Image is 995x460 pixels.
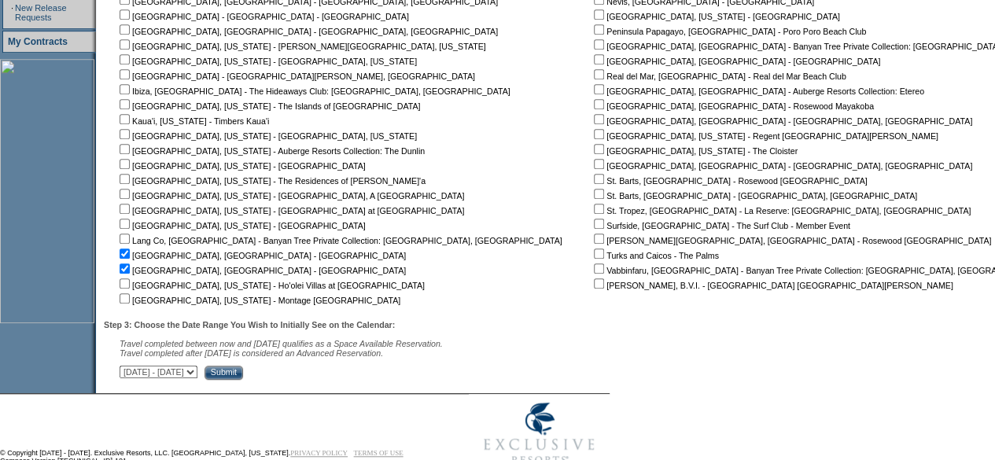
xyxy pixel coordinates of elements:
[591,116,972,126] nobr: [GEOGRAPHIC_DATA], [GEOGRAPHIC_DATA] - [GEOGRAPHIC_DATA], [GEOGRAPHIC_DATA]
[591,206,971,215] nobr: St. Tropez, [GEOGRAPHIC_DATA] - La Reserve: [GEOGRAPHIC_DATA], [GEOGRAPHIC_DATA]
[116,161,366,171] nobr: [GEOGRAPHIC_DATA], [US_STATE] - [GEOGRAPHIC_DATA]
[116,116,269,126] nobr: Kaua'i, [US_STATE] - Timbers Kaua'i
[116,12,409,21] nobr: [GEOGRAPHIC_DATA] - [GEOGRAPHIC_DATA] - [GEOGRAPHIC_DATA]
[116,146,425,156] nobr: [GEOGRAPHIC_DATA], [US_STATE] - Auberge Resorts Collection: The Dunlin
[591,86,924,96] nobr: [GEOGRAPHIC_DATA], [GEOGRAPHIC_DATA] - Auberge Resorts Collection: Etereo
[591,12,840,21] nobr: [GEOGRAPHIC_DATA], [US_STATE] - [GEOGRAPHIC_DATA]
[591,131,938,141] nobr: [GEOGRAPHIC_DATA], [US_STATE] - Regent [GEOGRAPHIC_DATA][PERSON_NAME]
[591,27,866,36] nobr: Peninsula Papagayo, [GEOGRAPHIC_DATA] - Poro Poro Beach Club
[116,176,426,186] nobr: [GEOGRAPHIC_DATA], [US_STATE] - The Residences of [PERSON_NAME]'a
[116,296,400,305] nobr: [GEOGRAPHIC_DATA], [US_STATE] - Montage [GEOGRAPHIC_DATA]
[116,266,406,275] nobr: [GEOGRAPHIC_DATA], [GEOGRAPHIC_DATA] - [GEOGRAPHIC_DATA]
[116,86,510,96] nobr: Ibiza, [GEOGRAPHIC_DATA] - The Hideaways Club: [GEOGRAPHIC_DATA], [GEOGRAPHIC_DATA]
[116,191,464,201] nobr: [GEOGRAPHIC_DATA], [US_STATE] - [GEOGRAPHIC_DATA], A [GEOGRAPHIC_DATA]
[116,281,425,290] nobr: [GEOGRAPHIC_DATA], [US_STATE] - Ho'olei Villas at [GEOGRAPHIC_DATA]
[354,449,404,457] a: TERMS OF USE
[591,72,846,81] nobr: Real del Mar, [GEOGRAPHIC_DATA] - Real del Mar Beach Club
[116,27,498,36] nobr: [GEOGRAPHIC_DATA], [GEOGRAPHIC_DATA] - [GEOGRAPHIC_DATA], [GEOGRAPHIC_DATA]
[116,251,406,260] nobr: [GEOGRAPHIC_DATA], [GEOGRAPHIC_DATA] - [GEOGRAPHIC_DATA]
[591,191,917,201] nobr: St. Barts, [GEOGRAPHIC_DATA] - [GEOGRAPHIC_DATA], [GEOGRAPHIC_DATA]
[116,131,417,141] nobr: [GEOGRAPHIC_DATA], [US_STATE] - [GEOGRAPHIC_DATA], [US_STATE]
[120,348,383,358] nobr: Travel completed after [DATE] is considered an Advanced Reservation.
[591,57,880,66] nobr: [GEOGRAPHIC_DATA], [GEOGRAPHIC_DATA] - [GEOGRAPHIC_DATA]
[8,36,68,47] a: My Contracts
[116,57,417,66] nobr: [GEOGRAPHIC_DATA], [US_STATE] - [GEOGRAPHIC_DATA], [US_STATE]
[591,101,874,111] nobr: [GEOGRAPHIC_DATA], [GEOGRAPHIC_DATA] - Rosewood Mayakoba
[116,42,486,51] nobr: [GEOGRAPHIC_DATA], [US_STATE] - [PERSON_NAME][GEOGRAPHIC_DATA], [US_STATE]
[116,101,420,111] nobr: [GEOGRAPHIC_DATA], [US_STATE] - The Islands of [GEOGRAPHIC_DATA]
[591,221,850,230] nobr: Surfside, [GEOGRAPHIC_DATA] - The Surf Club - Member Event
[120,339,443,348] span: Travel completed between now and [DATE] qualifies as a Space Available Reservation.
[591,251,719,260] nobr: Turks and Caicos - The Palms
[11,3,13,22] td: ·
[116,236,562,245] nobr: Lang Co, [GEOGRAPHIC_DATA] - Banyan Tree Private Collection: [GEOGRAPHIC_DATA], [GEOGRAPHIC_DATA]
[104,320,395,329] b: Step 3: Choose the Date Range You Wish to Initially See on the Calendar:
[15,3,66,22] a: New Release Requests
[591,281,953,290] nobr: [PERSON_NAME], B.V.I. - [GEOGRAPHIC_DATA] [GEOGRAPHIC_DATA][PERSON_NAME]
[591,236,991,245] nobr: [PERSON_NAME][GEOGRAPHIC_DATA], [GEOGRAPHIC_DATA] - Rosewood [GEOGRAPHIC_DATA]
[290,449,348,457] a: PRIVACY POLICY
[116,206,464,215] nobr: [GEOGRAPHIC_DATA], [US_STATE] - [GEOGRAPHIC_DATA] at [GEOGRAPHIC_DATA]
[591,161,972,171] nobr: [GEOGRAPHIC_DATA], [GEOGRAPHIC_DATA] - [GEOGRAPHIC_DATA], [GEOGRAPHIC_DATA]
[591,176,867,186] nobr: St. Barts, [GEOGRAPHIC_DATA] - Rosewood [GEOGRAPHIC_DATA]
[116,221,366,230] nobr: [GEOGRAPHIC_DATA], [US_STATE] - [GEOGRAPHIC_DATA]
[205,366,243,380] input: Submit
[116,72,475,81] nobr: [GEOGRAPHIC_DATA] - [GEOGRAPHIC_DATA][PERSON_NAME], [GEOGRAPHIC_DATA]
[591,146,798,156] nobr: [GEOGRAPHIC_DATA], [US_STATE] - The Cloister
